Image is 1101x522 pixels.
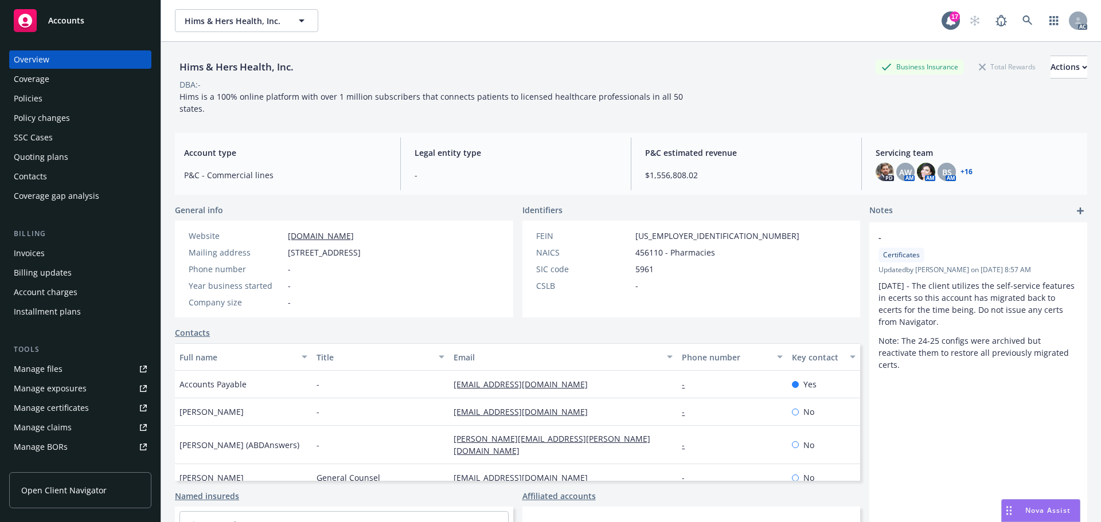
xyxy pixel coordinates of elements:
[635,230,799,242] span: [US_EMPLOYER_IDENTIFICATION_NUMBER]
[48,16,84,25] span: Accounts
[179,378,247,390] span: Accounts Payable
[9,438,151,456] a: Manage BORs
[14,187,99,205] div: Coverage gap analysis
[963,9,986,32] a: Start snowing
[179,79,201,91] div: DBA: -
[14,50,49,69] div: Overview
[9,244,151,262] a: Invoices
[415,147,617,159] span: Legal entity type
[179,439,299,451] span: [PERSON_NAME] (ABDAnswers)
[879,335,1078,371] p: Note: The 24-25 configs were archived but reactivate them to restore all previously migrated certs.
[869,222,1087,380] div: -CertificatesUpdatedby [PERSON_NAME] on [DATE] 8:57 AM[DATE] - The client utilizes the self-servi...
[9,264,151,282] a: Billing updates
[449,343,677,371] button: Email
[454,472,597,483] a: [EMAIL_ADDRESS][DOMAIN_NAME]
[9,128,151,147] a: SSC Cases
[175,490,239,502] a: Named insureds
[950,11,960,22] div: 17
[14,457,101,476] div: Summary of insurance
[677,343,787,371] button: Phone number
[1016,9,1039,32] a: Search
[9,228,151,240] div: Billing
[189,246,283,258] div: Mailing address
[9,5,151,37] a: Accounts
[14,89,42,108] div: Policies
[454,406,597,417] a: [EMAIL_ADDRESS][DOMAIN_NAME]
[1073,204,1087,218] a: add
[21,484,107,496] span: Open Client Navigator
[522,490,596,502] a: Affiliated accounts
[14,148,68,166] div: Quoting plans
[185,15,284,27] span: Hims & Hers Health, Inc.
[879,265,1078,275] span: Updated by [PERSON_NAME] on [DATE] 8:57 AM
[14,109,70,127] div: Policy changes
[9,167,151,186] a: Contacts
[682,439,694,450] a: -
[803,406,814,418] span: No
[635,246,715,258] span: 456110 - Pharmacies
[635,280,638,292] span: -
[1051,56,1087,79] button: Actions
[635,263,654,275] span: 5961
[899,166,912,178] span: AW
[803,439,814,451] span: No
[1001,499,1080,522] button: Nova Assist
[876,60,964,74] div: Business Insurance
[9,283,151,301] a: Account charges
[14,418,72,437] div: Manage claims
[9,109,151,127] a: Policy changes
[454,433,650,456] a: [PERSON_NAME][EMAIL_ADDRESS][PERSON_NAME][DOMAIN_NAME]
[454,379,597,390] a: [EMAIL_ADDRESS][DOMAIN_NAME]
[312,343,449,371] button: Title
[883,250,920,260] span: Certificates
[792,351,843,363] div: Key contact
[1025,505,1071,515] span: Nova Assist
[175,204,223,216] span: General info
[184,147,386,159] span: Account type
[9,50,151,69] a: Overview
[179,406,244,418] span: [PERSON_NAME]
[9,399,151,417] a: Manage certificates
[682,351,770,363] div: Phone number
[9,89,151,108] a: Policies
[803,472,814,484] span: No
[522,204,563,216] span: Identifiers
[288,230,354,241] a: [DOMAIN_NAME]
[179,91,685,114] span: Hims is a 100% online platform with over 1 million subscribers that connects patients to licensed...
[990,9,1013,32] a: Report a Bug
[189,296,283,308] div: Company size
[14,167,47,186] div: Contacts
[942,166,952,178] span: BS
[14,360,63,378] div: Manage files
[175,60,298,74] div: Hims & Hers Health, Inc.
[9,418,151,437] a: Manage claims
[9,148,151,166] a: Quoting plans
[317,472,380,484] span: General Counsel
[179,351,295,363] div: Full name
[14,379,87,398] div: Manage exposures
[14,70,49,88] div: Coverage
[175,327,210,339] a: Contacts
[14,438,68,456] div: Manage BORs
[454,351,660,363] div: Email
[879,280,1078,328] p: [DATE] - The client utilizes the self-service features in ecerts so this account has migrated bac...
[9,303,151,321] a: Installment plans
[415,169,617,181] span: -
[917,163,935,181] img: photo
[184,169,386,181] span: P&C - Commercial lines
[536,246,631,258] div: NAICS
[1051,56,1087,78] div: Actions
[536,230,631,242] div: FEIN
[175,343,312,371] button: Full name
[9,379,151,398] a: Manage exposures
[787,343,860,371] button: Key contact
[14,303,81,321] div: Installment plans
[288,246,361,258] span: [STREET_ADDRESS]
[1043,9,1065,32] a: Switch app
[682,406,694,417] a: -
[9,360,151,378] a: Manage files
[288,280,291,292] span: -
[1002,500,1016,521] div: Drag to move
[189,280,283,292] div: Year business started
